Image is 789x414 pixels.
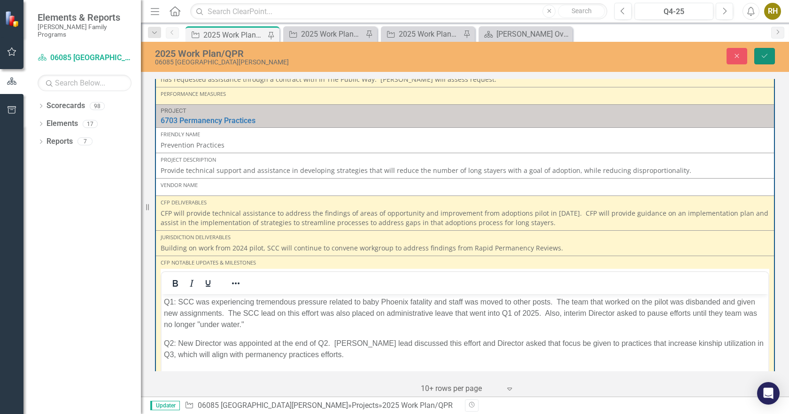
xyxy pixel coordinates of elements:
[46,101,85,111] a: Scorecards
[161,259,769,266] div: CFP Notable Updates & Milestones
[155,59,500,66] div: 06085 [GEOGRAPHIC_DATA][PERSON_NAME]
[161,181,769,189] div: Vendor Name
[90,102,105,110] div: 98
[38,12,131,23] span: Elements & Reports
[399,28,461,40] div: 2025 Work Plan/QPR
[155,48,500,59] div: 2025 Work Plan/QPR
[161,234,769,241] div: Jurisdiction Deliverables
[161,108,769,114] div: Project
[558,5,605,18] button: Search
[228,277,244,290] button: Reveal or hide additional toolbar items
[5,11,21,27] img: ClearPoint Strategy
[161,131,769,138] div: Friendly Name
[757,382,780,405] div: Open Intercom Messenger
[161,141,224,149] span: Prevention Practices
[46,118,78,129] a: Elements
[184,277,200,290] button: Italic
[161,90,769,98] div: Performance Measures
[764,3,781,20] button: RH
[161,243,769,253] p: Building on work from 2024 pilot, SCC will continue to convene workgroup to address findings from...
[301,28,363,40] div: 2025 Work Plan/QPR
[38,23,131,39] small: [PERSON_NAME] Family Programs
[203,29,265,41] div: 2025 Work Plan/QPR
[46,136,73,147] a: Reports
[383,28,461,40] a: 2025 Work Plan/QPR
[382,401,453,410] div: 2025 Work Plan/QPR
[161,117,769,125] a: 6703 Permanency Practices
[352,401,379,410] a: Projects
[496,28,570,40] div: [PERSON_NAME] Overview
[161,199,769,206] div: CFP Deliverables
[161,156,769,164] div: Project Description
[638,6,710,17] div: Q4-25
[481,28,570,40] a: [PERSON_NAME] Overview
[200,277,216,290] button: Underline
[161,209,769,227] p: CFP will provide technical assistance to address the findings of areas of opportunity and improve...
[634,3,713,20] button: Q4-25
[190,3,607,20] input: Search ClearPoint...
[38,53,131,63] a: 06085 [GEOGRAPHIC_DATA][PERSON_NAME]
[161,166,769,175] p: Provide technical support and assistance in developing strategies that will reduce the number of ...
[38,75,131,91] input: Search Below...
[286,28,363,40] a: 2025 Work Plan/QPR
[198,401,348,410] a: 06085 [GEOGRAPHIC_DATA][PERSON_NAME]
[185,400,458,411] div: » »
[77,138,93,146] div: 7
[83,120,98,128] div: 17
[572,7,592,15] span: Search
[167,277,183,290] button: Bold
[150,401,180,410] span: Updater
